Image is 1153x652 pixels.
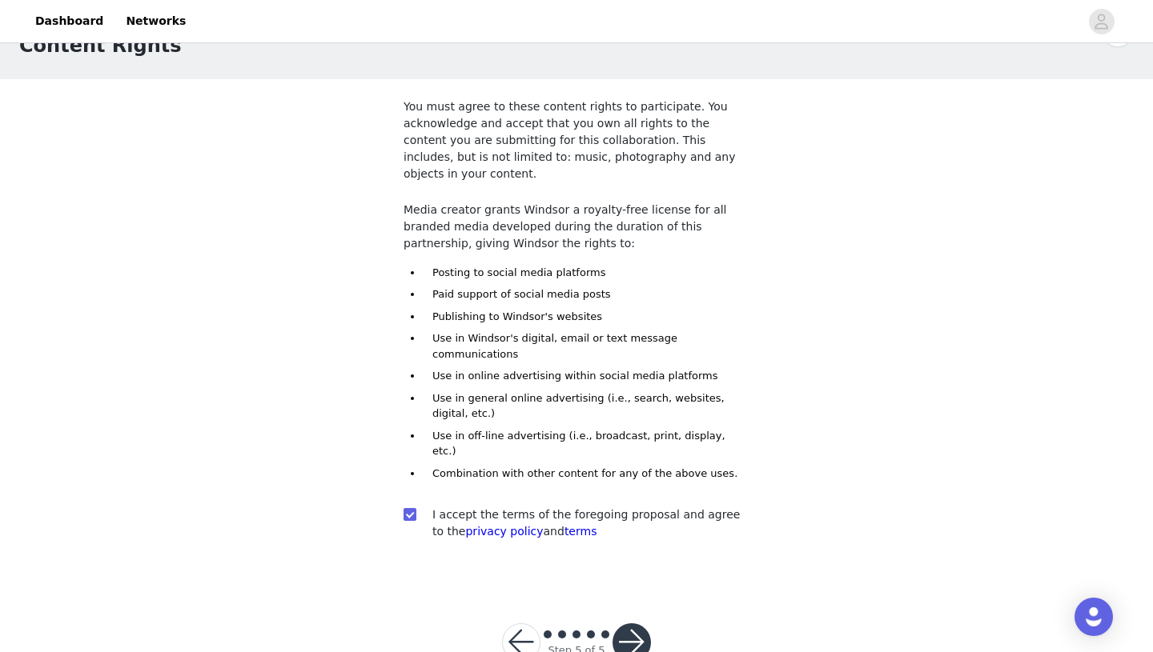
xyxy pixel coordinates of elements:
p: You must agree to these content rights to participate. You acknowledge and accept that you own al... [404,98,749,182]
div: Open Intercom Messenger [1075,598,1113,636]
a: Dashboard [26,3,113,39]
a: Networks [116,3,195,39]
li: Use in off-line advertising (i.e., broadcast, print, display, etc.) [423,428,749,459]
h1: Content Rights [19,31,182,60]
li: Combination with other content for any of the above uses. [423,466,749,482]
a: privacy policy [465,525,543,538]
span: I accept the terms of the foregoing proposal and agree to the and [432,508,740,538]
li: Publishing to Windsor's websites [423,309,749,325]
p: Media creator grants Windsor a royalty-free license for all branded media developed during the du... [404,202,749,252]
li: Use in Windsor's digital, email or text message communications [423,330,749,362]
li: Use in online advertising within social media platforms [423,368,749,384]
li: Posting to social media platforms [423,265,749,281]
li: Paid support of social media posts [423,286,749,302]
a: terms [564,525,597,538]
li: Use in general online advertising (i.e., search, websites, digital, etc.) [423,390,749,422]
div: avatar [1094,9,1109,34]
